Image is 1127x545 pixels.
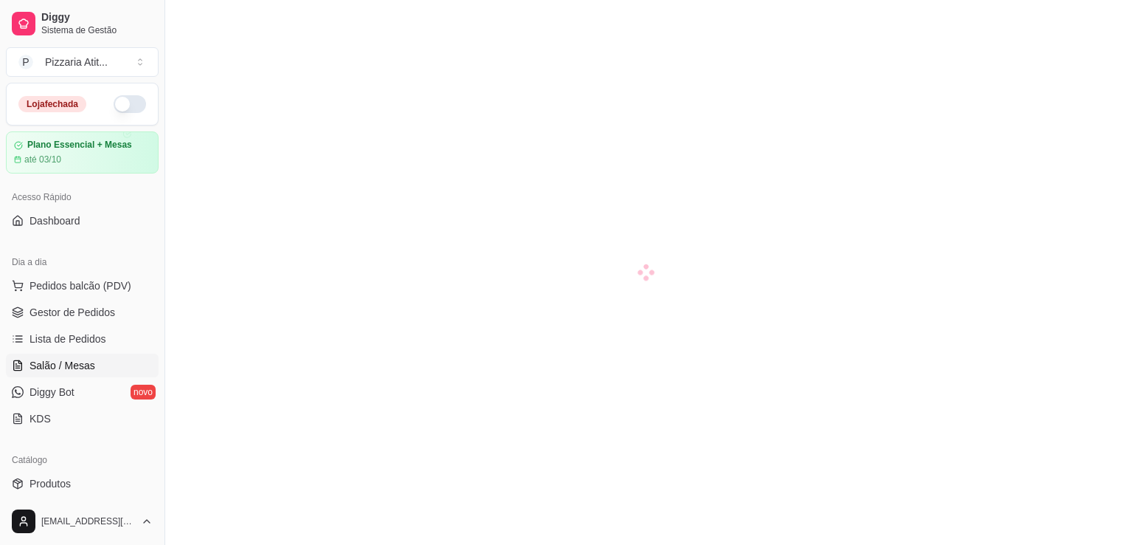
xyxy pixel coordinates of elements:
div: Pizzaria Atit ... [45,55,108,69]
span: Pedidos balcão (PDV) [30,278,131,293]
div: Dia a dia [6,250,159,274]
a: Gestor de Pedidos [6,301,159,324]
div: Loja fechada [18,96,86,112]
span: KDS [30,411,51,426]
span: P [18,55,33,69]
article: até 03/10 [24,154,61,165]
button: Pedidos balcão (PDV) [6,274,159,298]
span: [EMAIL_ADDRESS][DOMAIN_NAME] [41,515,135,527]
a: KDS [6,407,159,431]
span: Diggy Bot [30,385,74,400]
button: [EMAIL_ADDRESS][DOMAIN_NAME] [6,504,159,539]
span: Dashboard [30,213,80,228]
article: Plano Essencial + Mesas [27,140,132,151]
span: Diggy [41,11,153,24]
a: Plano Essencial + Mesasaté 03/10 [6,131,159,174]
a: DiggySistema de Gestão [6,6,159,41]
a: Lista de Pedidos [6,327,159,351]
button: Alterar Status [114,95,146,113]
div: Acesso Rápido [6,185,159,209]
a: Produtos [6,472,159,496]
span: Gestor de Pedidos [30,305,115,320]
a: Dashboard [6,209,159,233]
a: Diggy Botnovo [6,380,159,404]
button: Select a team [6,47,159,77]
span: Lista de Pedidos [30,332,106,346]
span: Produtos [30,476,71,491]
div: Catálogo [6,448,159,472]
a: Salão / Mesas [6,354,159,377]
span: Salão / Mesas [30,358,95,373]
span: Sistema de Gestão [41,24,153,36]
